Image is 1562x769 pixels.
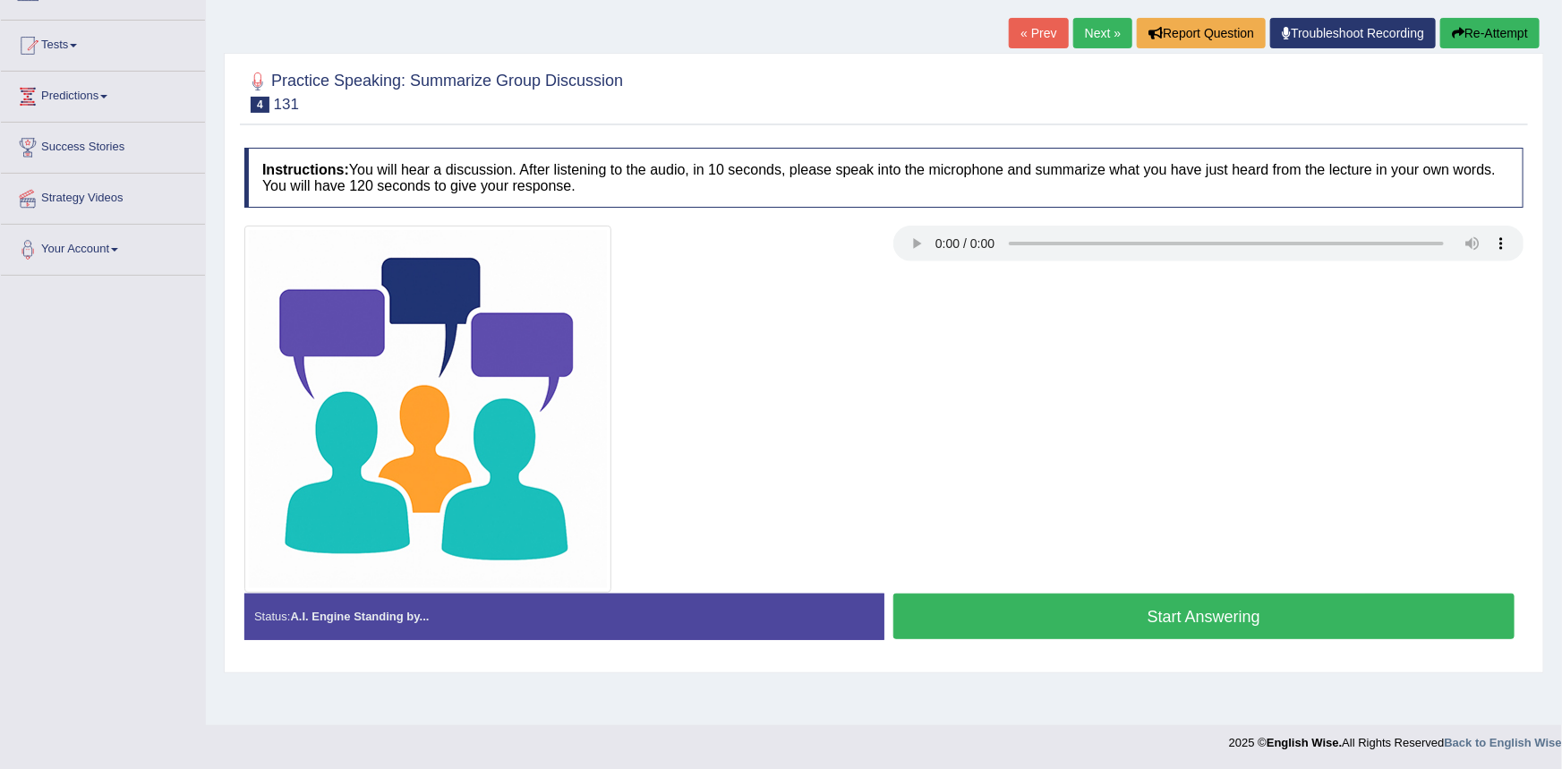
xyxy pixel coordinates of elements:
[262,162,349,177] b: Instructions:
[1137,18,1266,48] button: Report Question
[1440,18,1540,48] button: Re-Attempt
[244,68,623,113] h2: Practice Speaking: Summarize Group Discussion
[1,72,205,116] a: Predictions
[251,97,269,113] span: 4
[1009,18,1068,48] a: « Prev
[1,21,205,65] a: Tests
[244,148,1524,208] h4: You will hear a discussion. After listening to the audio, in 10 seconds, please speak into the mi...
[1,225,205,269] a: Your Account
[1270,18,1436,48] a: Troubleshoot Recording
[1,174,205,218] a: Strategy Videos
[893,594,1515,639] button: Start Answering
[1073,18,1132,48] a: Next »
[244,594,884,639] div: Status:
[274,96,299,113] small: 131
[1229,725,1562,751] div: 2025 © All Rights Reserved
[1,123,205,167] a: Success Stories
[290,610,429,623] strong: A.I. Engine Standing by...
[1267,736,1342,749] strong: English Wise.
[1445,736,1562,749] a: Back to English Wise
